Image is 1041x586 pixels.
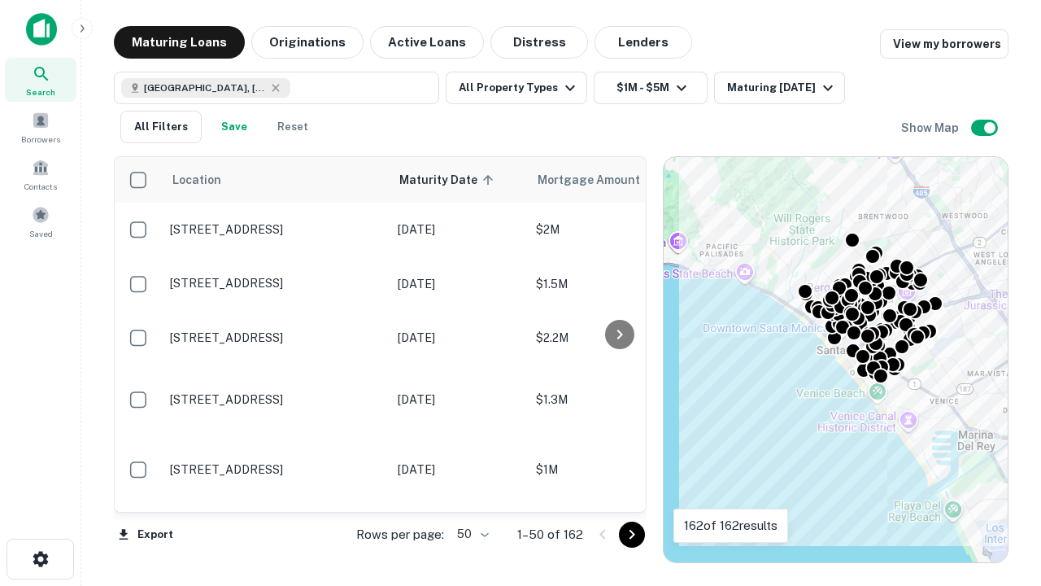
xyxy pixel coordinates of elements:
a: Saved [5,199,76,243]
button: Save your search to get updates of matches that match your search criteria. [208,111,260,143]
p: [STREET_ADDRESS] [170,222,381,237]
p: $1.5M [536,275,699,293]
div: 0 0 [664,157,1008,562]
img: capitalize-icon.png [26,13,57,46]
span: Location [172,170,221,190]
div: 50 [451,523,491,546]
button: Originations [251,26,364,59]
th: Location [162,157,390,203]
a: View my borrowers [880,29,1008,59]
p: 1–50 of 162 [517,525,583,544]
iframe: Chat Widget [960,456,1041,534]
button: Maturing Loans [114,26,245,59]
th: Mortgage Amount [528,157,707,203]
button: Reset [267,111,319,143]
button: Distress [490,26,588,59]
button: Export [114,523,177,547]
a: Search [5,58,76,102]
p: $1M [536,461,699,479]
h6: Show Map [901,119,961,137]
button: Lenders [595,26,692,59]
div: Maturing [DATE] [727,78,838,98]
button: All Filters [120,111,202,143]
span: Contacts [24,180,57,193]
button: [GEOGRAPHIC_DATA], [GEOGRAPHIC_DATA], [GEOGRAPHIC_DATA] [114,72,439,104]
p: [STREET_ADDRESS] [170,462,381,477]
p: [STREET_ADDRESS] [170,276,381,291]
span: Maturity Date [399,170,499,190]
span: Borrowers [21,133,60,146]
p: Rows per page: [356,525,444,544]
p: $1.3M [536,391,699,409]
p: $2.2M [536,329,699,347]
button: $1M - $5M [594,72,708,104]
p: [STREET_ADDRESS] [170,392,381,407]
span: Mortgage Amount [538,170,661,190]
button: All Property Types [446,72,587,104]
span: [GEOGRAPHIC_DATA], [GEOGRAPHIC_DATA], [GEOGRAPHIC_DATA] [144,81,266,95]
button: Maturing [DATE] [714,72,845,104]
a: Borrowers [5,105,76,149]
button: Go to next page [619,522,645,548]
p: [DATE] [398,461,520,479]
p: $2M [536,221,699,238]
p: [DATE] [398,391,520,409]
button: Active Loans [370,26,484,59]
th: Maturity Date [390,157,528,203]
p: 162 of 162 results [684,516,777,536]
p: [STREET_ADDRESS] [170,330,381,345]
p: [DATE] [398,275,520,293]
a: Contacts [5,152,76,196]
span: Saved [29,227,53,240]
p: [DATE] [398,221,520,238]
p: [DATE] [398,329,520,347]
span: Search [26,85,55,98]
